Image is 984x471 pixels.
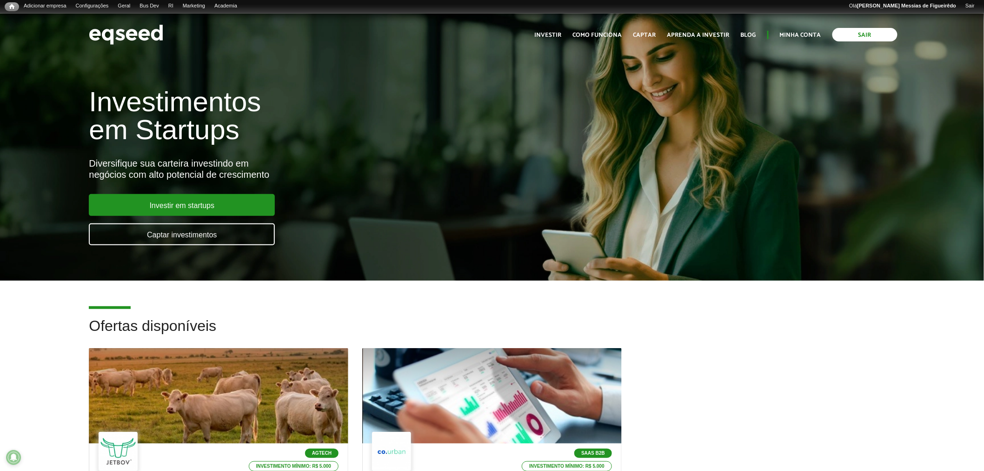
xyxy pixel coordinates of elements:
[89,318,895,348] h2: Ofertas disponíveis
[19,2,71,10] a: Adicionar empresa
[89,223,275,245] a: Captar investimentos
[89,194,275,216] a: Investir em startups
[741,32,756,38] a: Blog
[857,3,956,8] strong: [PERSON_NAME] Messias de Figueirêdo
[574,449,612,458] p: SaaS B2B
[89,22,163,47] img: EqSeed
[667,32,730,38] a: Aprenda a investir
[832,28,898,41] a: Sair
[961,2,979,10] a: Sair
[113,2,135,10] a: Geral
[89,88,567,144] h1: Investimentos em Startups
[573,32,622,38] a: Como funciona
[89,158,567,180] div: Diversifique sua carteira investindo em negócios com alto potencial de crescimento
[164,2,178,10] a: RI
[844,2,961,10] a: Olá[PERSON_NAME] Messias de Figueirêdo
[9,3,14,10] span: Início
[633,32,656,38] a: Captar
[178,2,210,10] a: Marketing
[135,2,164,10] a: Bus Dev
[210,2,242,10] a: Academia
[780,32,821,38] a: Minha conta
[5,2,19,11] a: Início
[305,449,339,458] p: Agtech
[71,2,113,10] a: Configurações
[535,32,562,38] a: Investir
